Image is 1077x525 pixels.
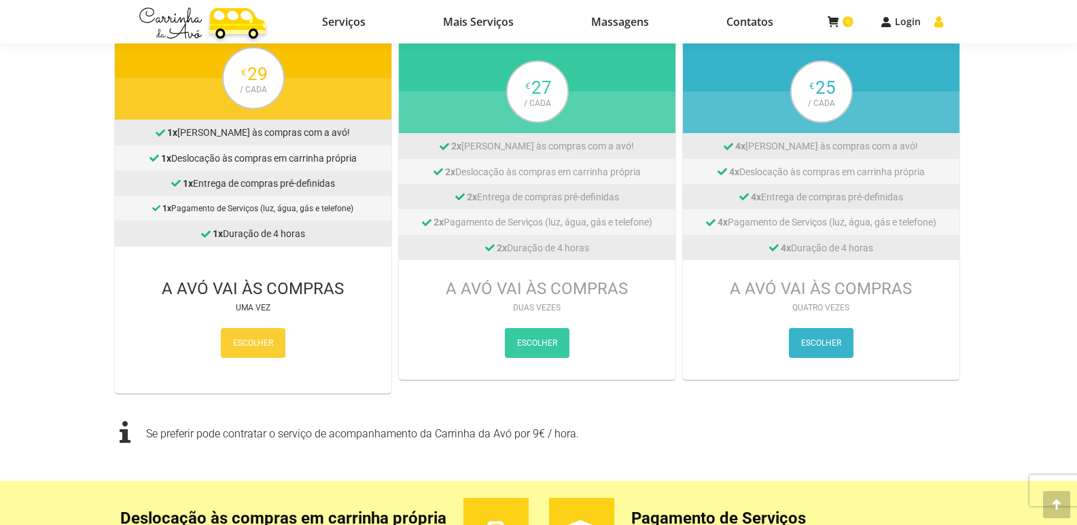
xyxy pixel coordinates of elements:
[809,81,814,91] span: €
[726,15,773,29] span: Contatos
[408,12,549,31] a: Mais Serviços
[115,299,391,316] div: UMA VEZ
[881,16,921,28] a: Login
[792,98,851,109] small: / CADA
[686,140,956,151] div: [PERSON_NAME] às compras com a avó!
[467,192,477,202] b: 2x
[402,166,672,177] div: Deslocação às compras em carrinha própria
[686,242,956,253] div: Duração de 4 horas
[322,15,366,29] span: Serviços
[118,202,388,214] div: Pagamento de Serviços (luz, água, gás e telefone)
[161,153,171,164] b: 1x
[241,67,246,77] span: €
[508,98,567,109] small: / CADA
[402,216,672,228] div: Pagamento de Serviços (luz, água, gás e telefone)
[451,141,461,151] b: 2x
[683,278,959,299] div: A AVÓ VAI ÀS COMPRAS
[434,217,444,228] b: 2x
[233,336,273,351] span: ESCOLHER
[789,328,853,358] a: ESCOLHER
[183,178,193,189] b: 1x
[828,16,853,28] a: 0
[686,216,956,228] div: Pagamento de Serviços (luz, água, gás e telefone)
[445,166,455,177] b: 2x
[556,12,684,31] a: Massagens
[843,16,853,27] span: 0
[162,204,171,213] b: 1x
[167,127,177,138] b: 1x
[801,336,841,351] span: ESCOLHER
[247,64,268,84] span: 29
[118,177,388,189] div: Entrega de compras pré-definidas
[735,141,745,151] b: 4x
[402,140,672,151] div: [PERSON_NAME] às compras com a avó!
[224,84,283,95] small: / CADA
[686,166,956,177] div: Deslocação às compras em carrinha própria
[497,242,507,253] b: 2x
[591,15,649,29] span: Massagens
[686,191,956,202] div: Entrega de compras pré-definidas
[525,81,530,91] span: €
[402,242,672,253] div: Duração de 4 horas
[399,278,675,299] div: A AVÓ VAI ÀS COMPRAS
[146,427,579,440] h3: Se preferir pode contratar o serviço de acompanhamento da Carrinha da Avó por 9€ / hora.
[751,192,761,202] b: 4x
[718,217,728,228] b: 4x
[531,77,552,98] span: 27
[815,77,836,98] span: 25
[781,242,791,253] b: 4x
[135,1,270,43] img: Carrinha da Avó
[221,328,285,358] a: ESCOLHER
[118,152,388,164] div: Deslocação às compras em carrinha própria
[505,328,569,358] a: ESCOLHER
[118,126,388,138] div: [PERSON_NAME] às compras com a avó!
[402,191,672,202] div: Entrega de compras pré-definidas
[729,166,739,177] b: 4x
[213,228,223,239] b: 1x
[683,299,959,316] div: QUATRO VEZES
[287,12,401,31] a: Serviços
[118,228,388,239] div: Duração de 4 horas
[691,12,809,31] a: Contatos
[517,336,557,351] span: ESCOLHER
[443,15,514,29] span: Mais Serviços
[399,299,675,316] div: DUAS VEZES
[115,278,391,299] div: A AVÓ VAI ÀS COMPRAS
